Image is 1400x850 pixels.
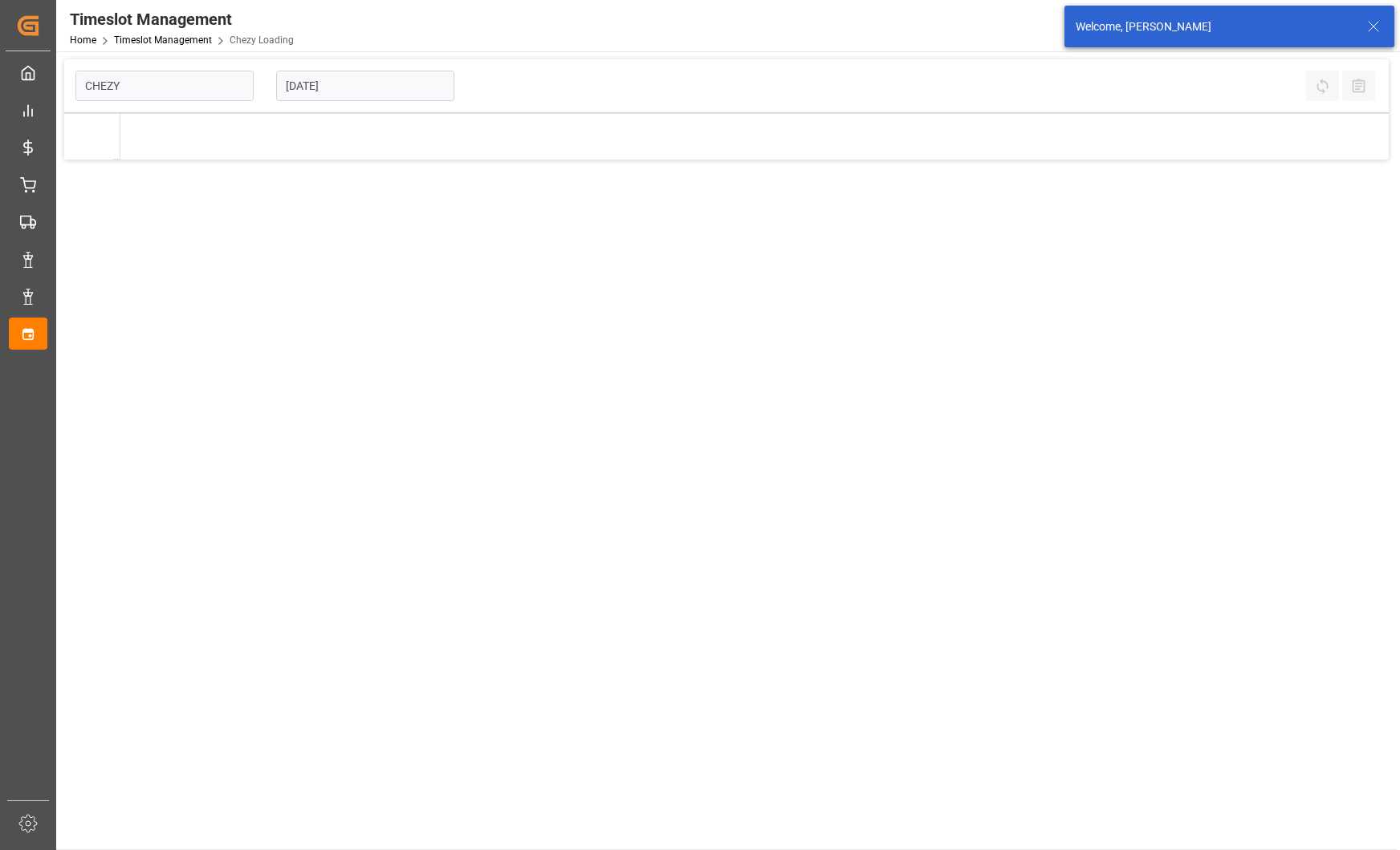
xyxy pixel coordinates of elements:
[75,71,254,101] input: Type to search/select
[70,7,294,31] div: Timeslot Management
[70,34,96,46] a: Home
[1076,18,1352,35] div: Welcome, [PERSON_NAME]
[276,71,454,101] input: DD-MM-YYYY
[114,34,212,46] a: Timeslot Management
